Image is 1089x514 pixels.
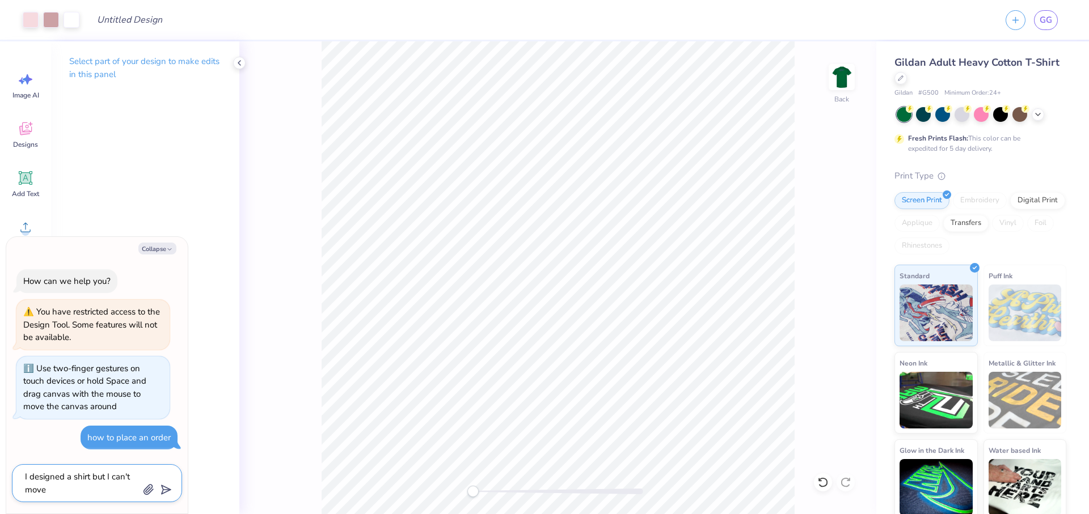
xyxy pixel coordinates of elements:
span: Designs [13,140,38,149]
div: how to place an order [87,432,171,443]
img: Neon Ink [900,372,973,428]
div: Embroidery [953,192,1007,209]
img: Metallic & Glitter Ink [989,372,1062,428]
div: Foil [1027,215,1054,232]
button: Collapse [138,243,176,254]
span: Minimum Order: 24 + [944,88,1001,98]
span: Puff Ink [989,270,1012,282]
div: Accessibility label [467,486,479,497]
div: Use two-finger gestures on touch devices or hold Space and drag canvas with the mouse to move the... [23,363,146,413]
div: Vinyl [992,215,1024,232]
span: Glow in the Dark Ink [900,444,964,456]
span: # G500 [918,88,939,98]
textarea: I designed a shirt but I can't move [24,469,139,497]
img: Standard [900,284,973,341]
span: Image AI [12,91,39,100]
div: Screen Print [894,192,949,209]
span: Standard [900,270,930,282]
span: GG [1040,14,1052,27]
span: Neon Ink [900,357,927,369]
img: Back [830,66,853,88]
span: Gildan Adult Heavy Cotton T-Shirt [894,56,1060,69]
a: GG [1034,10,1058,30]
div: Applique [894,215,940,232]
div: Transfers [943,215,989,232]
span: Add Text [12,189,39,198]
p: Select part of your design to make edits in this panel [69,55,221,81]
div: Back [834,94,849,104]
span: Gildan [894,88,913,98]
div: Print Type [894,169,1066,182]
div: This color can be expedited for 5 day delivery. [908,133,1048,154]
input: Untitled Design [88,9,171,31]
img: Puff Ink [989,284,1062,341]
span: Water based Ink [989,444,1041,456]
strong: Fresh Prints Flash: [908,134,968,143]
span: Metallic & Glitter Ink [989,357,1056,369]
div: Rhinestones [894,237,949,254]
div: You have restricted access to the Design Tool. Some features will not be available. [23,306,160,343]
div: Digital Print [1010,192,1065,209]
div: How can we help you? [23,275,111,287]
